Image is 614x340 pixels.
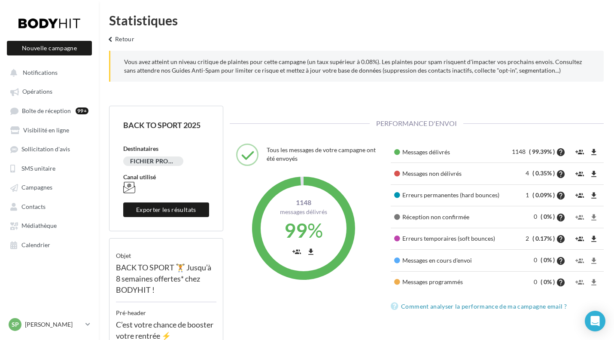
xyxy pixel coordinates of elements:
span: 4 [526,169,531,177]
span: ( 0% ) [541,213,555,220]
a: Boîte de réception99+ [5,103,94,119]
a: SMS unitaire [5,160,94,176]
button: group_add [573,188,586,202]
a: Comment analyser la performance de ma campagne email ? [391,301,570,312]
a: Opérations [5,83,94,99]
span: SMS unitaire [21,165,55,172]
button: file_download [587,188,600,202]
i: file_download [590,213,598,222]
div: FICHIER PROSPECTS AU [DATE] [123,156,183,166]
div: objet [116,245,216,260]
a: Calendrier [5,237,94,252]
button: file_download [587,145,600,159]
i: group_add [575,191,584,200]
i: help [556,191,565,200]
button: file_download [587,275,600,289]
a: Contacts [5,199,94,214]
button: Retour [102,34,138,51]
button: file_download [304,244,317,258]
i: help [556,213,565,222]
div: Tous les messages de votre campagne ont été envoyés [267,144,378,165]
div: Open Intercom Messenger [585,311,605,331]
button: Exporter les résultats [123,202,209,217]
span: 0 [534,256,539,263]
button: file_download [587,210,600,224]
button: Nouvelle campagne [7,41,92,55]
span: 0 [534,213,539,220]
span: ( 99.39% ) [529,148,555,155]
td: Messages en cours d'envoi [391,250,506,271]
button: group_add [573,232,586,246]
div: 99+ [76,107,88,114]
i: group_add [575,235,584,243]
span: Campagnes [21,184,52,191]
button: group_add [573,275,586,289]
span: Canal utilisé [123,173,156,181]
i: group_add [292,248,301,256]
span: Destinataires [123,145,158,152]
div: BACK TO SPORT 2025 [123,120,209,131]
i: group_add [575,257,584,265]
span: Opérations [22,88,52,95]
button: Notifications [5,64,90,80]
button: group_add [573,166,586,181]
td: Réception non confirmée [391,206,506,228]
button: group_add [290,244,303,258]
button: file_download [587,232,600,246]
a: Médiathèque [5,217,94,233]
i: file_download [590,235,598,243]
td: Messages délivrés [391,141,506,163]
i: file_download [307,248,315,256]
i: group_add [575,278,584,287]
i: help [556,170,565,178]
i: group_add [575,170,584,178]
div: Pré-header [116,302,216,317]
span: Calendrier [21,241,50,248]
div: % [267,216,340,245]
i: help [556,148,565,156]
div: Statistiques [109,14,604,27]
td: Messages non délivrés [391,163,506,184]
i: help [556,278,565,287]
span: Boîte de réception [22,107,71,114]
a: Visibilité en ligne [5,122,94,138]
span: ( 0% ) [541,278,555,285]
i: help [556,257,565,265]
span: 99 [284,218,307,242]
span: SP [12,320,19,329]
span: ( 0% ) [541,256,555,263]
div: Vous avez atteint un niveau critique de plaintes pour cette campagne (un taux supérieur à 0.08%).... [109,51,604,82]
td: Erreurs temporaires (soft bounces) [391,228,506,249]
span: 0 [534,278,539,285]
button: file_download [587,253,600,267]
td: Erreurs permanentes (hard bounces) [391,184,506,206]
td: Messages programmés [391,271,506,293]
span: Médiathèque [21,222,57,230]
span: ( 0.17% ) [532,235,555,242]
span: Messages délivrés [280,208,327,215]
span: Contacts [21,203,46,210]
i: file_download [590,148,598,156]
span: 1 [526,191,531,199]
div: BACK TO SPORT 🏋️ Jusqu’à 8 semaines offertes* chez BODYHIT ! [116,260,216,302]
a: Campagnes [5,179,94,195]
button: group_add [573,210,586,224]
span: 1148 [267,198,340,208]
button: file_download [587,166,600,181]
button: group_add [573,145,586,159]
span: ( 0.35% ) [532,169,555,177]
i: file_download [590,191,598,200]
i: group_add [575,148,584,156]
span: ( 0.09% ) [532,191,555,199]
span: Sollicitation d'avis [21,146,70,153]
i: keyboard_arrow_left [106,35,115,44]
span: Visibilité en ligne [23,126,69,134]
i: file_download [590,278,598,287]
span: 2 [526,235,531,242]
i: file_download [590,170,598,178]
button: group_add [573,253,586,267]
i: file_download [590,257,598,265]
span: Performance d'envoi [370,119,463,127]
a: Sollicitation d'avis [5,141,94,156]
p: [PERSON_NAME] [25,320,82,329]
